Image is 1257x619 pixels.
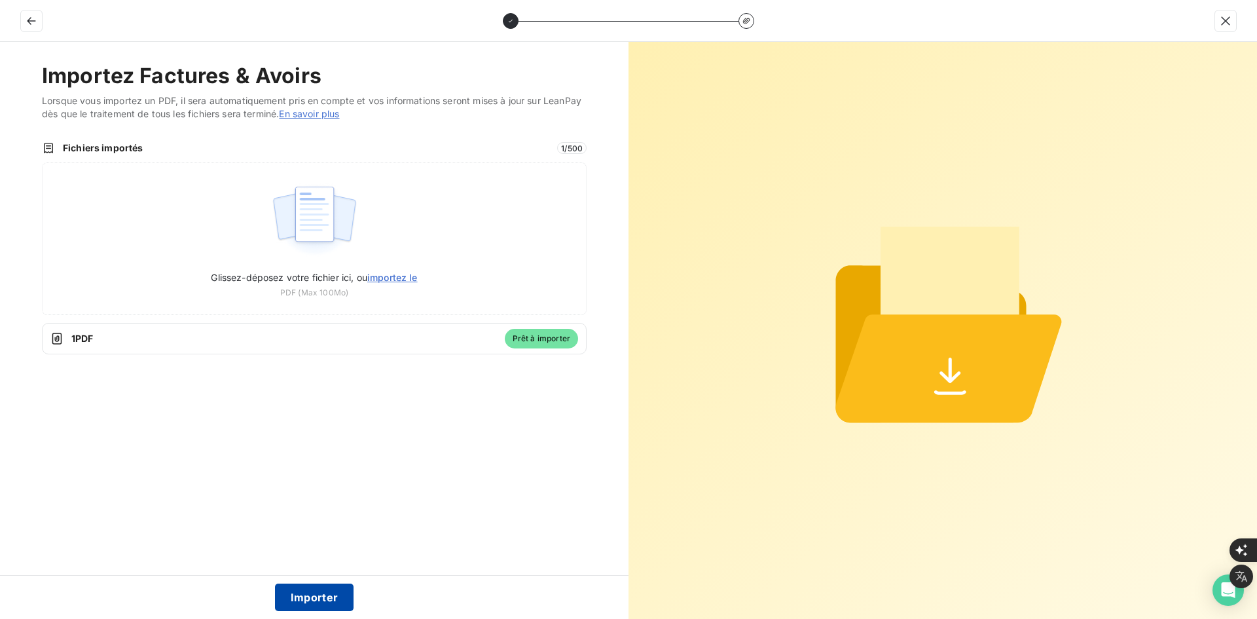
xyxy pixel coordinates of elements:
[557,142,587,154] span: 1 / 500
[1212,574,1244,606] div: Open Intercom Messenger
[71,332,497,345] span: 1 PDF
[271,179,358,263] img: illustration
[505,329,578,348] span: Prêt à importer
[367,272,418,283] span: importez le
[42,63,587,89] h2: Importez Factures & Avoirs
[42,94,587,121] span: Lorsque vous importez un PDF, il sera automatiquement pris en compte et vos informations seront m...
[280,287,348,299] span: PDF (Max 100Mo)
[275,584,354,611] button: Importer
[211,272,417,283] span: Glissez-déposez votre fichier ici, ou
[279,108,339,119] a: En savoir plus
[63,141,549,155] span: Fichiers importés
